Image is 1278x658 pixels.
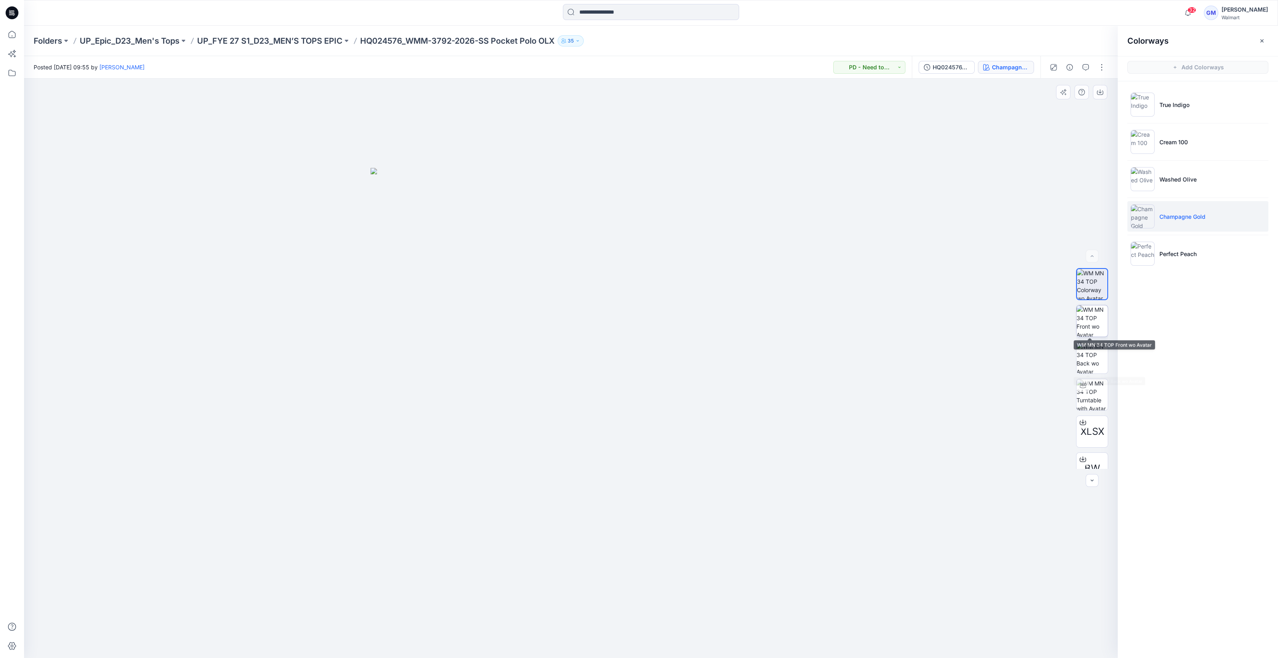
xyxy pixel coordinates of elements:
[1080,424,1104,439] span: XLSX
[1159,250,1197,258] p: Perfect Peach
[1131,242,1155,266] img: Perfect Peach
[360,35,554,46] p: HQ024576_WMM-3792-2026-SS Pocket Polo OLX
[34,63,145,71] span: Posted [DATE] 09:55 by
[992,63,1029,72] div: Champagne Gold
[1076,305,1108,337] img: WM MN 34 TOP Front wo Avatar
[1127,36,1169,46] h2: Colorways
[1063,61,1076,74] button: Details
[1222,5,1268,14] div: [PERSON_NAME]
[1131,167,1155,191] img: Washed Olive
[1204,6,1218,20] div: GM
[1076,342,1108,373] img: WM MN 34 TOP Back wo Avatar
[1159,212,1205,221] p: Champagne Gold
[1187,7,1196,13] span: 32
[933,63,970,72] div: HQ024576_WMM-3792-2026-SS Pocket Polo_Full Colorway
[371,168,771,658] img: eyJhbGciOiJIUzI1NiIsImtpZCI6IjAiLCJzbHQiOiJzZXMiLCJ0eXAiOiJKV1QifQ.eyJkYXRhIjp7InR5cGUiOiJzdG9yYW...
[919,61,975,74] button: HQ024576_WMM-3792-2026-SS Pocket Polo_Full Colorway
[1159,175,1197,184] p: Washed Olive
[1077,269,1107,299] img: WM MN 34 TOP Colorway wo Avatar
[558,35,584,46] button: 35
[1131,130,1155,154] img: Cream 100
[1131,93,1155,117] img: True Indigo
[80,35,179,46] a: UP_Epic_D23_Men's Tops
[1131,204,1155,228] img: Champagne Gold
[978,61,1034,74] button: Champagne Gold
[1159,101,1189,109] p: True Indigo
[1222,14,1268,20] div: Walmart
[197,35,343,46] a: UP_FYE 27 S1_D23_MEN’S TOPS EPIC
[34,35,62,46] a: Folders
[1084,461,1100,476] span: BW
[99,64,145,71] a: [PERSON_NAME]
[1076,379,1108,410] img: WM MN 34 TOP Turntable with Avatar
[1159,138,1188,146] p: Cream 100
[568,36,574,45] p: 35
